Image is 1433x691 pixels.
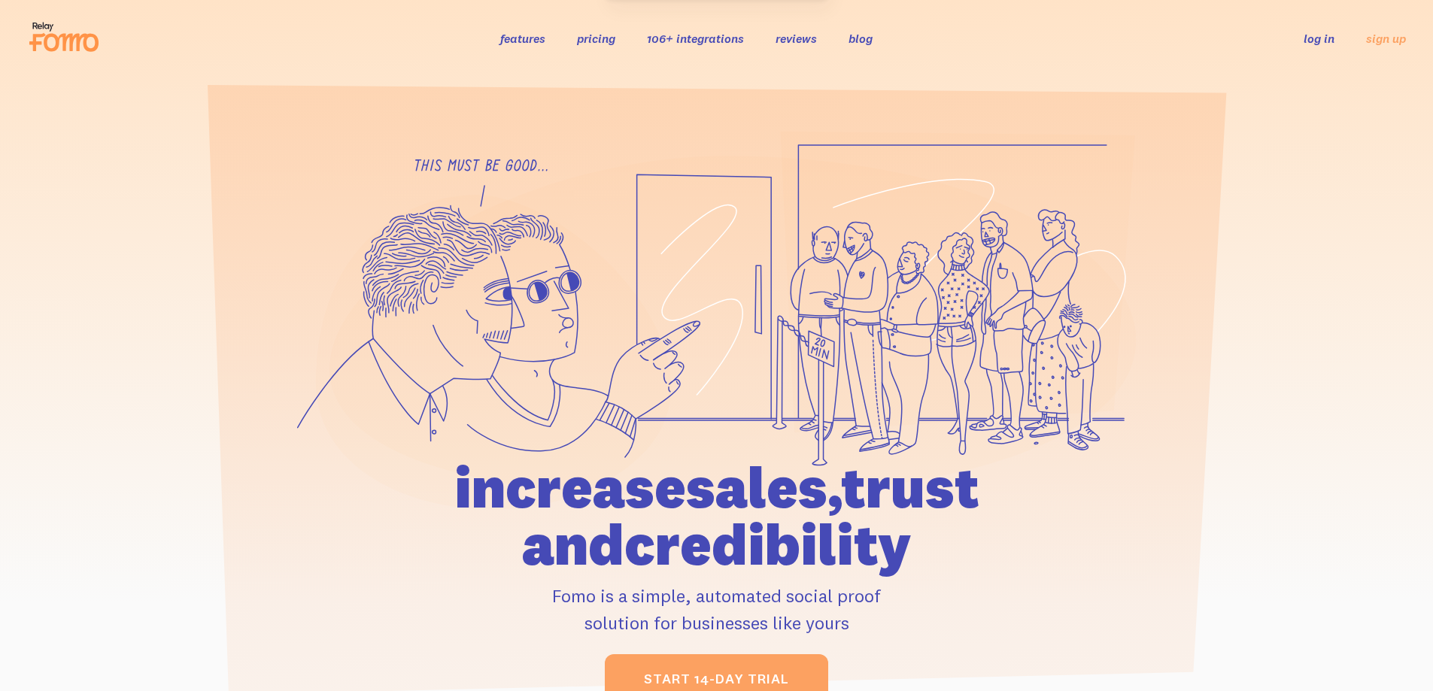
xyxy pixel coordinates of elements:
a: sign up [1366,31,1406,47]
a: reviews [776,31,817,46]
a: 106+ integrations [647,31,744,46]
a: log in [1304,31,1334,46]
a: features [500,31,545,46]
a: blog [849,31,873,46]
p: Fomo is a simple, automated social proof solution for businesses like yours [369,582,1065,636]
h1: increase sales, trust and credibility [369,459,1065,573]
a: pricing [577,31,615,46]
